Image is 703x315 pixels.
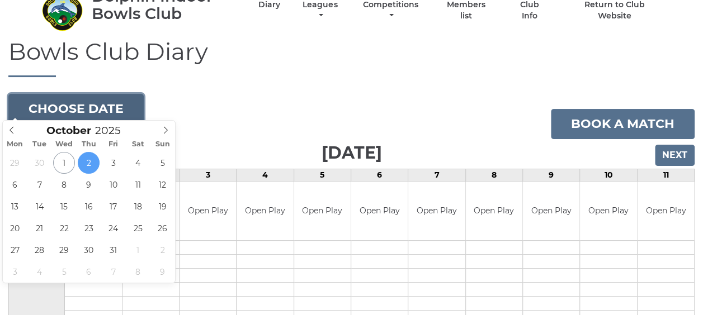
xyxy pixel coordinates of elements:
[127,217,149,239] span: October 25, 2025
[53,261,75,283] span: November 5, 2025
[150,141,175,148] span: Sun
[294,182,351,240] td: Open Play
[127,152,149,174] span: October 4, 2025
[4,195,26,217] span: October 13, 2025
[53,239,75,261] span: October 29, 2025
[52,141,77,148] span: Wed
[465,169,522,182] td: 8
[91,124,135,137] input: Scroll to increment
[580,169,637,182] td: 10
[102,174,124,195] span: October 10, 2025
[152,195,173,217] span: October 19, 2025
[152,261,173,283] span: November 9, 2025
[152,174,173,195] span: October 12, 2025
[102,195,124,217] span: October 17, 2025
[655,145,695,166] input: Next
[102,152,124,174] span: October 3, 2025
[4,217,26,239] span: October 20, 2025
[237,169,294,182] td: 4
[78,239,100,261] span: October 30, 2025
[29,217,50,239] span: October 21, 2025
[127,174,149,195] span: October 11, 2025
[4,152,26,174] span: September 29, 2025
[127,239,149,261] span: November 1, 2025
[551,109,695,139] a: Book a match
[3,141,27,148] span: Mon
[126,141,150,148] span: Sat
[53,195,75,217] span: October 15, 2025
[78,152,100,174] span: October 2, 2025
[4,261,26,283] span: November 3, 2025
[101,141,126,148] span: Fri
[408,182,465,240] td: Open Play
[77,141,101,148] span: Thu
[29,195,50,217] span: October 14, 2025
[522,169,579,182] td: 9
[466,182,522,240] td: Open Play
[29,261,50,283] span: November 4, 2025
[29,239,50,261] span: October 28, 2025
[237,182,293,240] td: Open Play
[27,141,52,148] span: Tue
[152,152,173,174] span: October 5, 2025
[179,169,236,182] td: 3
[102,261,124,283] span: November 7, 2025
[408,169,465,182] td: 7
[102,239,124,261] span: October 31, 2025
[580,182,636,240] td: Open Play
[46,126,91,136] span: Scroll to increment
[78,261,100,283] span: November 6, 2025
[78,174,100,195] span: October 9, 2025
[53,174,75,195] span: October 8, 2025
[8,39,695,77] h1: Bowls Club Diary
[152,239,173,261] span: November 2, 2025
[78,195,100,217] span: October 16, 2025
[78,217,100,239] span: October 23, 2025
[180,182,236,240] td: Open Play
[53,152,75,174] span: October 1, 2025
[4,174,26,195] span: October 6, 2025
[523,182,579,240] td: Open Play
[29,152,50,174] span: September 30, 2025
[152,217,173,239] span: October 26, 2025
[294,169,351,182] td: 5
[8,94,144,124] button: Choose date
[351,169,408,182] td: 6
[637,169,694,182] td: 11
[29,174,50,195] span: October 7, 2025
[127,261,149,283] span: November 8, 2025
[102,217,124,239] span: October 24, 2025
[638,182,694,240] td: Open Play
[127,195,149,217] span: October 18, 2025
[351,182,408,240] td: Open Play
[53,217,75,239] span: October 22, 2025
[4,239,26,261] span: October 27, 2025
